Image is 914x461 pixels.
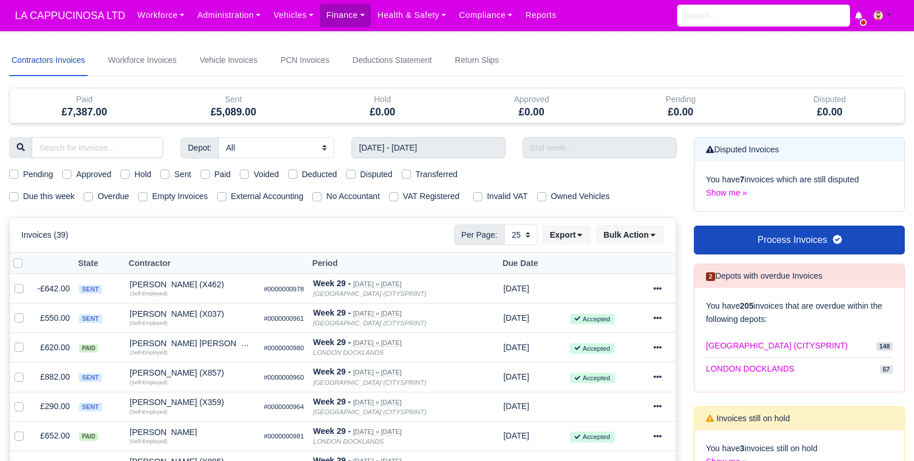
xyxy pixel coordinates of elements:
[466,106,598,118] h5: £0.00
[130,409,167,415] small: (Self-Employed)
[130,350,167,355] small: (Self-Employed)
[570,432,614,442] small: Accepted
[353,428,402,436] small: [DATE] » [DATE]
[76,168,111,181] label: Approved
[33,333,74,362] td: £620.00
[197,45,259,76] a: Vehicle Invoices
[9,5,131,27] a: LA CAPPUCINOSA LTD
[542,225,596,245] div: Export
[487,190,528,203] label: Invalid VAT
[596,225,664,245] button: Bulk Action
[313,397,350,406] strong: Week 29 -
[313,338,350,347] strong: Week 29 -
[313,308,350,317] strong: Week 29 -
[706,145,779,155] h6: Disputed Invoices
[97,190,129,203] label: Overdue
[33,303,74,333] td: £550.00
[130,339,255,347] div: [PERSON_NAME] [PERSON_NAME]
[542,225,591,245] button: Export
[706,414,790,423] h6: Invoices still on hold
[352,137,505,158] input: Start week...
[503,402,529,411] span: 1 day from now
[880,365,893,374] span: 57
[10,88,159,123] div: Paid
[313,367,350,376] strong: Week 29 -
[130,398,255,406] div: [PERSON_NAME] (X359)
[308,253,498,274] th: Period
[9,4,131,27] span: LA CAPPUCINOSA LTD
[570,373,614,383] small: Accepted
[23,168,53,181] label: Pending
[254,168,279,181] label: Voided
[706,362,794,376] span: LONDON DOCKLANDS
[877,342,893,351] span: 148
[264,374,304,381] small: #0000000960
[551,190,610,203] label: Owned Vehicles
[706,358,893,380] a: LONDON DOCKLANDS 57
[131,4,191,27] a: Workforce
[454,224,505,245] span: Per Page:
[457,88,606,123] div: Approved
[264,433,304,440] small: #0000000981
[18,93,150,106] div: Paid
[130,428,255,436] div: [PERSON_NAME]
[740,444,745,453] strong: 3
[740,175,745,184] strong: 7
[764,93,896,106] div: Disputed
[33,362,74,392] td: £882.00
[313,349,384,356] i: LONDON DOCKLANDS
[168,93,300,106] div: Sent
[316,106,448,118] h5: £0.00
[130,280,255,288] div: [PERSON_NAME] (X462)
[523,137,677,158] input: End week...
[416,168,458,181] label: Transferred
[498,253,565,274] th: Due Date
[313,290,426,297] i: [GEOGRAPHIC_DATA] (CITYSPRINT)
[403,190,459,203] label: VAT Registered
[320,4,371,27] a: Finance
[353,399,402,406] small: [DATE] » [DATE]
[79,373,101,382] span: sent
[191,4,267,27] a: Administration
[313,408,426,415] i: [GEOGRAPHIC_DATA] (CITYSPRINT)
[706,335,893,358] a: [GEOGRAPHIC_DATA] (CITYSPRINT) 148
[74,253,125,274] th: State
[452,45,501,76] a: Return Slips
[79,314,101,323] span: sent
[353,369,402,376] small: [DATE] » [DATE]
[353,339,402,347] small: [DATE] » [DATE]
[706,339,848,353] span: [GEOGRAPHIC_DATA] (CITYSPRINT)
[313,426,350,436] strong: Week 29 -
[316,93,448,106] div: Hold
[33,421,74,451] td: £652.00
[570,343,614,354] small: Accepted
[302,168,337,181] label: Deducted
[159,88,308,123] div: Sent
[503,431,529,440] span: 1 month ago
[130,369,255,377] div: [PERSON_NAME] (X857)
[152,190,208,203] label: Empty Invoices
[33,392,74,421] td: £290.00
[21,230,69,240] h6: Invoices (39)
[313,320,426,327] i: [GEOGRAPHIC_DATA] (CITYSPRINT)
[350,45,435,76] a: Deductions Statement
[18,106,150,118] h5: £7,387.00
[106,45,179,76] a: Workforce Invoices
[570,314,614,324] small: Accepted
[706,271,822,281] h6: Depots with overdue Invoices
[519,4,562,27] a: Reports
[740,301,754,310] strong: 205
[503,284,529,293] span: 1 day from now
[130,310,255,318] div: [PERSON_NAME] (X037)
[33,274,74,303] td: -£642.00
[180,137,219,158] span: Depot:
[130,380,167,385] small: (Self-Employed)
[313,379,426,386] i: [GEOGRAPHIC_DATA] (CITYSPRINT)
[615,106,747,118] h5: £0.00
[79,403,101,411] span: sent
[353,280,402,288] small: [DATE] » [DATE]
[764,106,896,118] h5: £0.00
[706,299,893,326] p: You have invoices that are overdue within the following depots:
[706,272,715,281] span: 2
